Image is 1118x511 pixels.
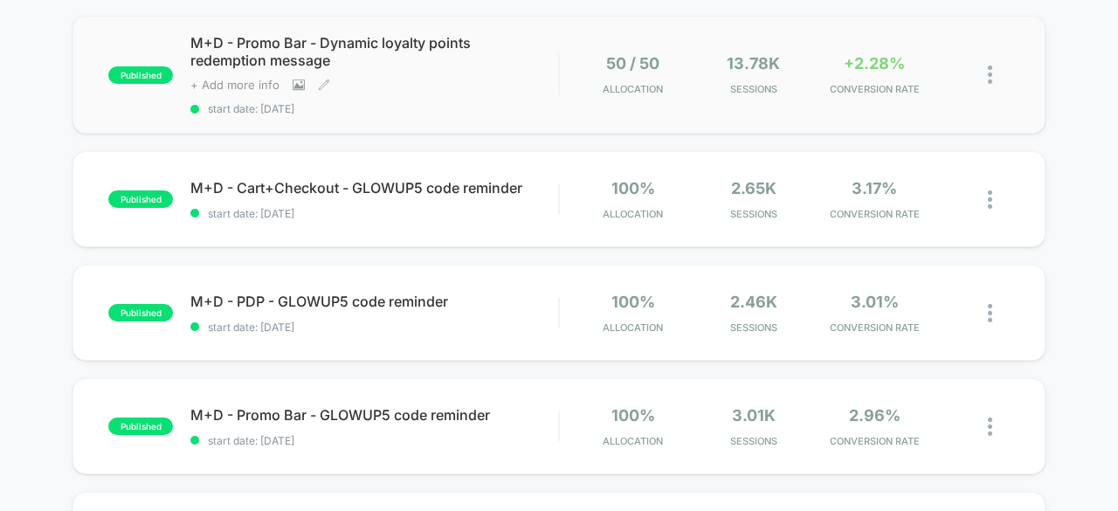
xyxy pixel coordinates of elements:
span: Sessions [698,83,810,95]
span: +2.28% [844,54,905,73]
span: CONVERSION RATE [818,208,930,220]
span: CONVERSION RATE [818,83,930,95]
span: start date: [DATE] [190,207,558,220]
span: Allocation [603,208,663,220]
span: 2.46k [730,293,777,311]
span: 2.96% [849,406,901,425]
span: published [108,66,173,84]
span: M+D - Promo Bar - Dynamic loyalty points redemption message [190,34,558,69]
span: Sessions [698,321,810,334]
span: 100% [611,179,655,197]
span: 2.65k [731,179,776,197]
span: 3.01% [851,293,899,311]
span: M+D - Cart+Checkout - GLOWUP5 code reminder [190,179,558,197]
span: published [108,190,173,208]
span: 3.01k [732,406,776,425]
span: M+D - PDP - GLOWUP5 code reminder [190,293,558,310]
span: Sessions [698,208,810,220]
span: start date: [DATE] [190,102,558,115]
span: 100% [611,406,655,425]
span: 50 / 50 [606,54,659,73]
span: start date: [DATE] [190,321,558,334]
img: close [988,190,992,209]
span: published [108,418,173,435]
span: Allocation [603,83,663,95]
span: Allocation [603,435,663,447]
span: Sessions [698,435,810,447]
img: close [988,418,992,436]
span: 100% [611,293,655,311]
span: 3.17% [852,179,897,197]
span: CONVERSION RATE [818,321,930,334]
span: M+D - Promo Bar - GLOWUP5 code reminder [190,406,558,424]
img: close [988,304,992,322]
span: published [108,304,173,321]
span: start date: [DATE] [190,434,558,447]
img: close [988,66,992,84]
span: 13.78k [727,54,780,73]
span: CONVERSION RATE [818,435,930,447]
span: Allocation [603,321,663,334]
span: + Add more info [190,78,279,92]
